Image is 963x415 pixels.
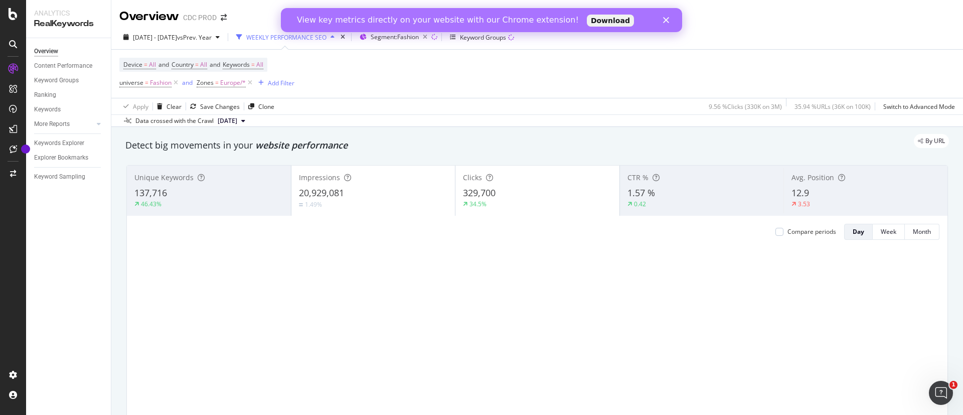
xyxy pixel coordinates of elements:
[299,173,340,182] span: Impressions
[281,8,682,32] iframe: Intercom live chat bannière
[34,119,70,129] div: More Reports
[21,145,30,154] div: Tooltip anchor
[149,58,156,72] span: All
[929,381,953,405] iframe: Intercom live chat
[244,98,274,114] button: Clone
[469,200,487,208] div: 34.5%
[210,60,220,69] span: and
[883,102,955,111] div: Switch to Advanced Mode
[186,98,240,114] button: Save Changes
[215,78,219,87] span: =
[134,187,167,199] span: 137,716
[34,61,104,71] a: Content Performance
[232,29,339,45] button: WEEKLY PERFORMANCE SEO
[853,227,864,236] div: Day
[182,78,193,87] button: and
[246,33,327,42] div: WEEKLY PERFORMANCE SEO
[153,98,182,114] button: Clear
[382,9,392,15] div: Fermer
[200,58,207,72] span: All
[925,138,945,144] span: By URL
[141,200,162,208] div: 46.43%
[172,60,194,69] span: Country
[195,60,199,69] span: =
[34,46,58,57] div: Overview
[119,8,179,25] div: Overview
[34,75,104,86] a: Keyword Groups
[949,381,957,389] span: 1
[268,79,294,87] div: Add Filter
[119,98,148,114] button: Apply
[254,77,294,89] button: Add Filter
[221,14,227,21] div: arrow-right-arrow-left
[627,173,649,182] span: CTR %
[34,138,84,149] div: Keywords Explorer
[214,115,249,127] button: [DATE]
[34,75,79,86] div: Keyword Groups
[791,173,834,182] span: Avg. Position
[34,18,103,30] div: RealKeywords
[446,29,518,45] button: Keyword Groups
[218,116,237,125] span: 2025 Apr. 16th
[119,29,224,45] button: [DATE] - [DATE]vsPrev. Year
[913,227,931,236] div: Month
[881,227,896,236] div: Week
[135,116,214,125] div: Data crossed with the Crawl
[463,187,496,199] span: 329,700
[905,224,939,240] button: Month
[34,46,104,57] a: Overview
[258,102,274,111] div: Clone
[844,224,873,240] button: Day
[144,60,147,69] span: =
[34,138,104,149] a: Keywords Explorer
[709,102,782,111] div: 9.56 % Clicks ( 330K on 3M )
[34,153,104,163] a: Explorer Bookmarks
[34,61,92,71] div: Content Performance
[133,33,177,42] span: [DATE] - [DATE]
[158,60,169,69] span: and
[34,104,61,115] div: Keywords
[299,203,303,206] img: Equal
[34,172,85,182] div: Keyword Sampling
[177,33,212,42] span: vs Prev. Year
[794,102,871,111] div: 35.94 % URLs ( 36K on 100K )
[145,78,148,87] span: =
[34,172,104,182] a: Keyword Sampling
[150,76,172,90] span: Fashion
[791,187,809,199] span: 12.9
[223,60,250,69] span: Keywords
[627,187,655,199] span: 1.57 %
[873,224,905,240] button: Week
[787,227,836,236] div: Compare periods
[34,119,94,129] a: More Reports
[879,98,955,114] button: Switch to Advanced Mode
[371,33,419,41] span: Segment: Fashion
[133,102,148,111] div: Apply
[251,60,255,69] span: =
[167,102,182,111] div: Clear
[299,187,344,199] span: 20,929,081
[460,33,506,42] div: Keyword Groups
[256,58,263,72] span: All
[220,76,246,90] span: Europe/*
[197,78,214,87] span: Zones
[798,200,810,208] div: 3.53
[183,13,217,23] div: CDC PROD
[134,173,194,182] span: Unique Keywords
[356,29,431,45] button: Segment:Fashion
[305,200,322,209] div: 1.49%
[339,32,347,42] div: times
[34,153,88,163] div: Explorer Bookmarks
[34,90,56,100] div: Ranking
[34,8,103,18] div: Analytics
[119,78,143,87] span: universe
[34,104,104,115] a: Keywords
[914,134,949,148] div: legacy label
[634,200,646,208] div: 0.42
[200,102,240,111] div: Save Changes
[463,173,482,182] span: Clicks
[123,60,142,69] span: Device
